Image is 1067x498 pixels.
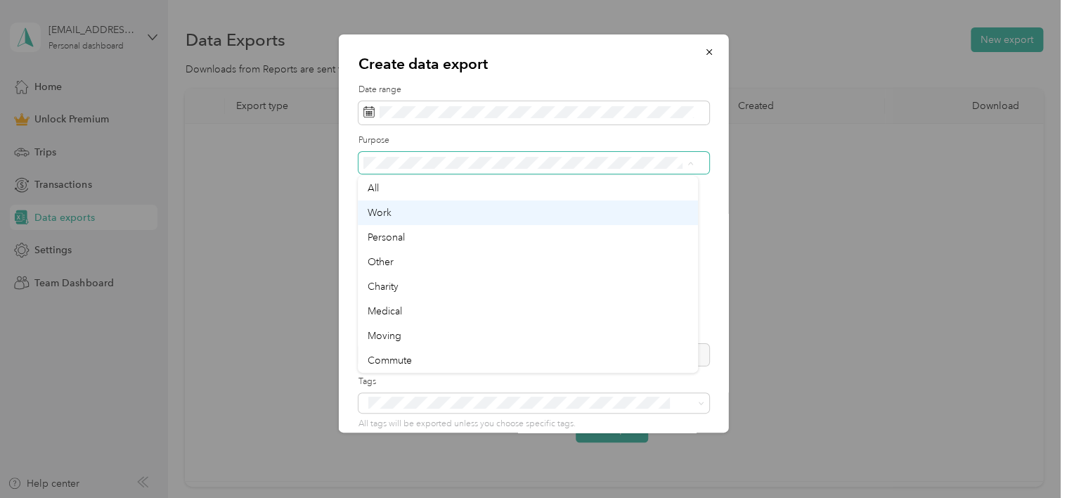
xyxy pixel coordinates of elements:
span: Personal [368,231,405,243]
span: All [368,182,379,194]
iframe: Everlance-gr Chat Button Frame [988,419,1067,498]
span: Work [368,207,392,219]
span: Charity [368,281,399,293]
label: Purpose [358,134,709,147]
span: Medical [368,305,402,317]
label: Date range [358,84,709,96]
span: Commute [368,355,412,366]
p: Create data export [358,54,709,74]
span: Other [368,256,394,268]
label: Tags [358,376,709,388]
p: All tags will be exported unless you choose specific tags. [358,418,709,430]
span: Moving [368,330,401,342]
